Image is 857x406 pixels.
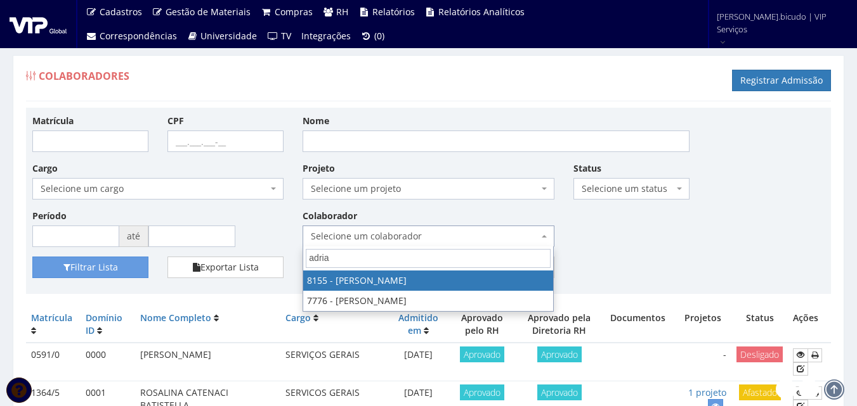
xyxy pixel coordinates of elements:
span: Selecione um status [573,178,690,200]
img: logo [10,15,67,34]
th: Projetos [674,307,731,343]
td: 0000 [81,343,135,381]
span: TV [281,30,291,42]
span: RH [336,6,348,18]
th: Ações [788,307,831,343]
span: Selecione um cargo [41,182,268,195]
a: Correspondências [81,24,182,48]
span: [PERSON_NAME].bicudo | VIP Serviços [717,10,841,35]
label: Matrícula [32,115,74,127]
span: Relatórios [372,6,415,18]
span: Aprovado [537,346,582,362]
td: [DATE] [388,343,448,381]
a: Integrações [296,24,356,48]
a: (0) [356,24,390,48]
th: Aprovado pela Diretoria RH [516,307,602,343]
button: Filtrar Lista [32,257,148,278]
label: Nome [303,115,329,127]
span: Correspondências [100,30,177,42]
span: Integrações [301,30,351,42]
span: Afastado [739,384,781,400]
span: Cadastros [100,6,142,18]
th: Documentos [602,307,674,343]
a: Domínio ID [86,312,122,336]
a: Nome Completo [140,312,211,324]
td: - [674,343,731,381]
span: Aprovado [460,384,504,400]
a: Registrar Admissão [732,70,831,91]
label: Período [32,210,67,222]
li: 7776 - [PERSON_NAME] [303,291,553,311]
td: SERVIÇOS GERAIS [280,343,388,381]
span: Selecione um colaborador [303,225,554,247]
span: Selecione um projeto [311,182,538,195]
td: [PERSON_NAME] [135,343,280,381]
span: Compras [275,6,313,18]
th: Aprovado pelo RH [448,307,516,343]
span: Gestão de Materiais [166,6,251,18]
span: Selecione um cargo [32,178,284,200]
span: Colaboradores [39,69,129,83]
span: Relatórios Analíticos [438,6,525,18]
span: (0) [374,30,384,42]
li: 8155 - [PERSON_NAME] [303,270,553,291]
input: ___.___.___-__ [167,130,284,152]
label: CPF [167,115,184,127]
button: Exportar Lista [167,257,284,278]
td: 0591/0 [26,343,81,381]
label: Status [573,162,601,175]
th: Status [731,307,788,343]
a: TV [262,24,296,48]
span: Universidade [200,30,257,42]
span: Selecione um projeto [303,178,554,200]
span: até [119,225,148,247]
label: Projeto [303,162,335,175]
a: Universidade [182,24,263,48]
span: Selecione um colaborador [311,230,538,243]
label: Cargo [32,162,58,175]
a: 1 projeto [688,386,726,398]
a: Cargo [285,312,311,324]
span: Selecione um status [582,182,674,195]
a: Matrícula [31,312,72,324]
a: Admitido em [398,312,438,336]
span: Aprovado [537,384,582,400]
span: Desligado [736,346,783,362]
label: Colaborador [303,210,357,222]
span: Aprovado [460,346,504,362]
